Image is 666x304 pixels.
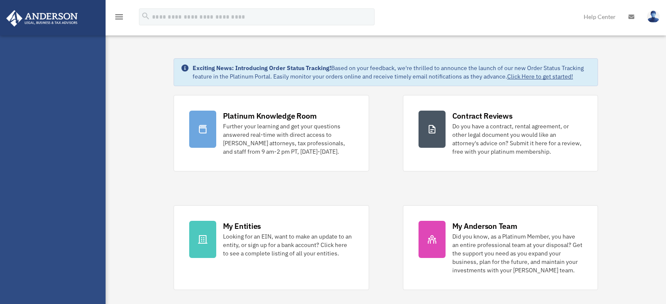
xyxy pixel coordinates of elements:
[403,205,598,290] a: My Anderson Team Did you know, as a Platinum Member, you have an entire professional team at your...
[452,221,517,231] div: My Anderson Team
[193,64,591,81] div: Based on your feedback, we're thrilled to announce the launch of our new Order Status Tracking fe...
[452,232,583,274] div: Did you know, as a Platinum Member, you have an entire professional team at your disposal? Get th...
[174,95,369,171] a: Platinum Knowledge Room Further your learning and get your questions answered real-time with dire...
[223,221,261,231] div: My Entities
[4,10,80,27] img: Anderson Advisors Platinum Portal
[114,12,124,22] i: menu
[174,205,369,290] a: My Entities Looking for an EIN, want to make an update to an entity, or sign up for a bank accoun...
[452,111,513,121] div: Contract Reviews
[403,95,598,171] a: Contract Reviews Do you have a contract, rental agreement, or other legal document you would like...
[223,232,353,258] div: Looking for an EIN, want to make an update to an entity, or sign up for a bank account? Click her...
[452,122,583,156] div: Do you have a contract, rental agreement, or other legal document you would like an attorney's ad...
[223,111,317,121] div: Platinum Knowledge Room
[507,73,573,80] a: Click Here to get started!
[193,64,331,72] strong: Exciting News: Introducing Order Status Tracking!
[141,11,150,21] i: search
[114,15,124,22] a: menu
[223,122,353,156] div: Further your learning and get your questions answered real-time with direct access to [PERSON_NAM...
[647,11,660,23] img: User Pic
